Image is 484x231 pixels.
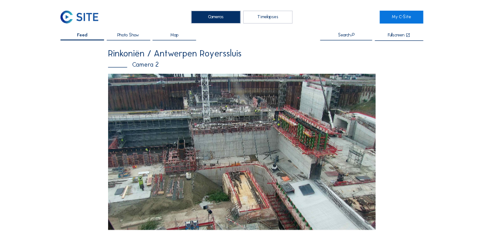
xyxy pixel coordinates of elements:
[380,11,423,24] a: My C-Site
[60,11,98,24] img: C-SITE Logo
[338,33,355,38] div: Search
[118,33,139,37] span: Photo Show
[108,74,376,231] img: Image
[170,33,178,37] span: Map
[77,33,88,37] span: Feed
[243,11,293,24] div: Timelapses
[191,11,241,24] div: Cameras
[108,62,376,68] div: Camera 2
[388,33,405,38] div: Fullscreen
[108,49,376,58] div: Rinkoniën / Antwerpen Royerssluis
[60,11,104,24] a: C-SITE Logo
